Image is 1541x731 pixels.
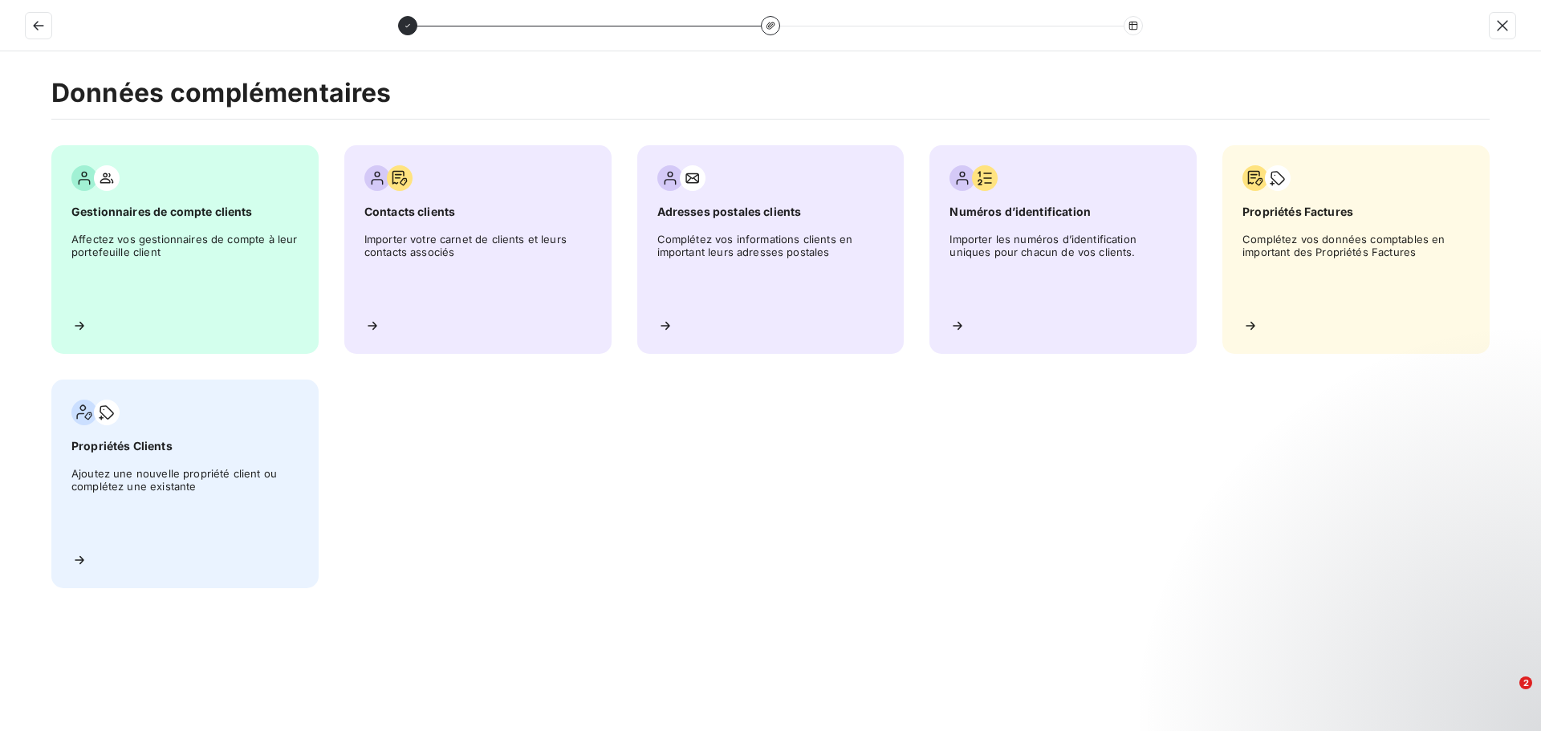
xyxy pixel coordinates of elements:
[51,77,1490,120] h2: Données complémentaires
[71,467,299,539] span: Ajoutez une nouvelle propriété client ou complétez une existante
[71,438,299,454] span: Propriétés Clients
[949,204,1177,220] span: Numéros d’identification
[657,204,884,220] span: Adresses postales clients
[1242,204,1470,220] span: Propriétés Factures
[949,233,1177,305] span: Importer les numéros d’identification uniques pour chacun de vos clients.
[364,204,592,220] span: Contacts clients
[1486,676,1525,715] iframe: Intercom live chat
[364,233,592,305] span: Importer votre carnet de clients et leurs contacts associés
[1519,676,1532,689] span: 2
[657,233,884,305] span: Complétez vos informations clients en important leurs adresses postales
[71,233,299,305] span: Affectez vos gestionnaires de compte à leur portefeuille client
[1242,233,1470,305] span: Complétez vos données comptables en important des Propriétés Factures
[71,204,299,220] span: Gestionnaires de compte clients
